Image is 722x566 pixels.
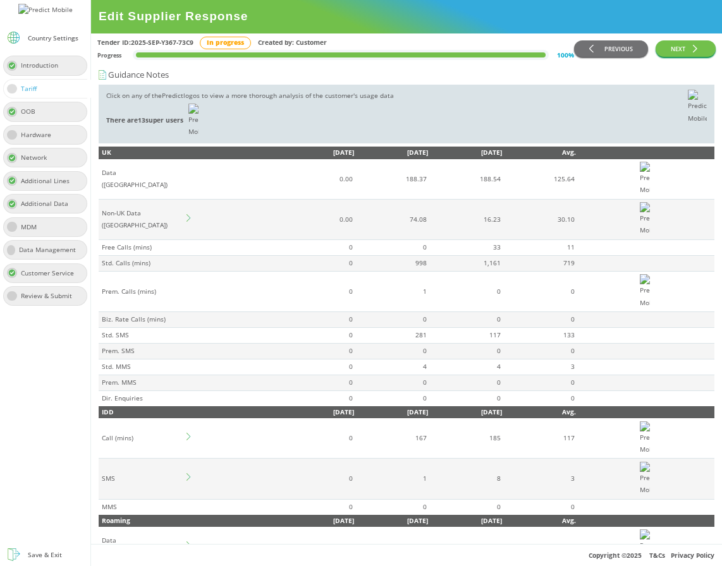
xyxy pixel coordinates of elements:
[502,147,576,159] div: Avg.
[354,515,428,527] div: [DATE]
[502,328,576,344] td: 133
[639,420,651,457] img: Predict Mobile
[99,328,185,344] td: Std. SMS
[91,544,722,566] div: Copyright © 2025
[21,290,80,302] div: Review & Submit
[280,459,354,499] td: 0
[102,406,185,418] div: IDD
[428,147,502,159] div: [DATE]
[187,102,200,139] img: Predict Mobile
[19,244,83,256] div: Data Management
[99,359,185,375] td: Std. MMS
[671,551,714,560] a: Privacy Policy
[28,549,62,561] div: Save & Exit
[280,375,354,391] td: 0
[428,391,502,406] td: 0
[99,499,185,514] td: MMS
[354,271,428,311] td: 1
[280,391,354,406] td: 0
[428,375,502,391] td: 0
[18,4,73,16] img: Predict Mobile
[649,551,665,560] a: T&Cs
[354,406,428,418] div: [DATE]
[21,105,43,117] div: OOB
[99,199,185,239] td: Non-UK Data ([GEOGRAPHIC_DATA])
[557,49,574,61] div: 100 %
[99,459,185,499] td: SMS
[97,37,574,49] div: Tender ID: 2025-SEP-Y367-73C9 Created by: Customer
[502,375,576,391] td: 0
[688,90,707,139] img: Predict Mobile
[97,49,121,61] div: Progress
[428,406,502,418] div: [DATE]
[280,147,354,159] div: [DATE]
[354,312,428,328] td: 0
[502,312,576,328] td: 0
[354,499,428,514] td: 0
[502,391,576,406] td: 0
[639,160,651,197] img: Predict Mobile
[428,459,502,499] td: 8
[354,391,428,406] td: 0
[99,69,714,81] div: Guidance Notes
[428,418,502,459] td: 185
[280,499,354,514] td: 0
[280,359,354,375] td: 0
[502,239,576,255] td: 11
[21,83,44,95] div: Tariff
[428,312,502,328] td: 0
[99,255,185,271] td: Std. Calls (mins)
[102,147,185,159] div: UK
[639,201,651,238] img: Predict Mobile
[99,159,185,200] td: Data ([GEOGRAPHIC_DATA])
[354,375,428,391] td: 0
[574,40,648,57] button: PREVIOUS
[21,129,59,141] div: Hardware
[200,37,251,49] div: In progress
[280,199,354,239] td: 0.00
[354,344,428,359] td: 0
[428,271,502,311] td: 0
[99,312,185,328] td: Biz. Rate Calls (mins)
[21,59,66,71] div: Introduction
[502,359,576,375] td: 3
[99,271,185,311] td: Prem. Calls (mins)
[21,175,77,187] div: Additional Lines
[280,328,354,344] td: 0
[280,271,354,311] td: 0
[502,459,576,499] td: 3
[354,199,428,239] td: 74.08
[280,239,354,255] td: 0
[428,328,502,344] td: 117
[21,221,44,233] div: MDM
[280,515,354,527] div: [DATE]
[428,515,502,527] div: [DATE]
[99,344,185,359] td: Prem. SMS
[354,459,428,499] td: 1
[502,344,576,359] td: 0
[280,159,354,200] td: 0.00
[502,271,576,311] td: 0
[354,159,428,200] td: 188.37
[28,35,78,41] div: Country Settings
[354,255,428,271] td: 998
[502,418,576,459] td: 117
[354,239,428,255] td: 0
[639,528,651,565] img: Predict Mobile
[428,239,502,255] td: 33
[502,159,576,200] td: 125.64
[106,90,688,139] div: Click on any of the Predict logos to view a more thorough analysis of the customer's usage data
[639,273,651,310] img: Predict Mobile
[280,255,354,271] td: 0
[21,152,54,164] div: Network
[21,198,76,210] div: Additional Data
[99,418,185,459] td: Call (mins)
[656,40,716,57] button: NEXT
[502,199,576,239] td: 30.10
[280,344,354,359] td: 0
[280,418,354,459] td: 0
[639,461,651,497] img: Predict Mobile
[428,359,502,375] td: 4
[502,515,576,527] div: Avg.
[99,239,185,255] td: Free Calls (mins)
